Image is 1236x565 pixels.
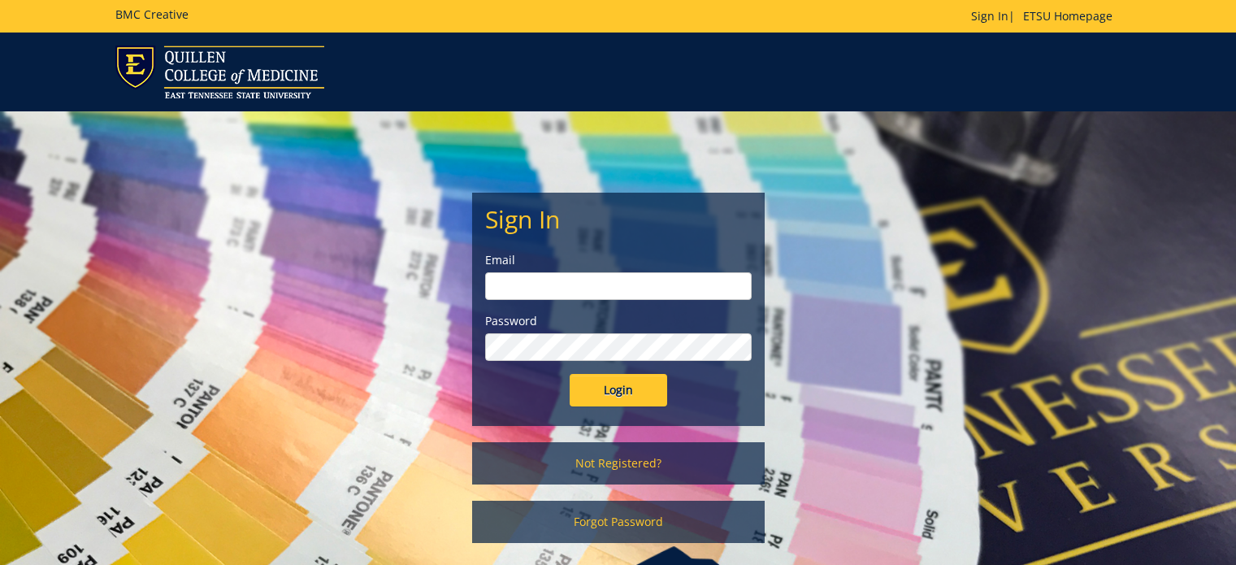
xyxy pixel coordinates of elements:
a: Not Registered? [472,442,765,485]
p: | [971,8,1121,24]
h5: BMC Creative [115,8,189,20]
label: Password [485,313,752,329]
input: Login [570,374,667,406]
h2: Sign In [485,206,752,233]
label: Email [485,252,752,268]
a: Forgot Password [472,501,765,543]
img: ETSU logo [115,46,324,98]
a: ETSU Homepage [1015,8,1121,24]
a: Sign In [971,8,1008,24]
